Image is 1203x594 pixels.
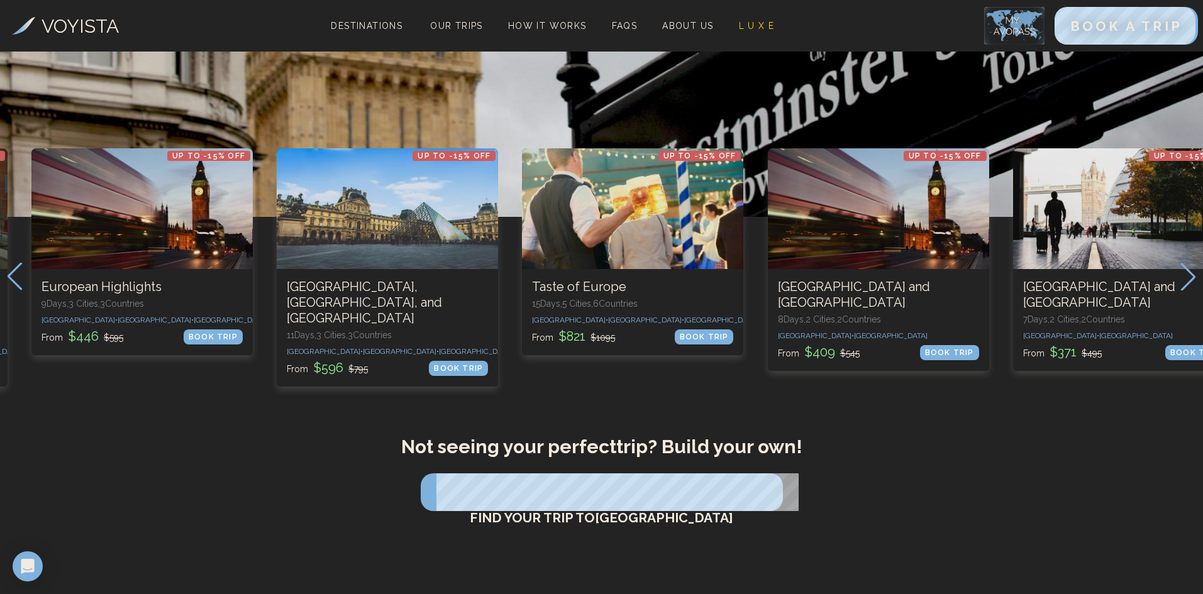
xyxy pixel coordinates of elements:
span: $ 595 [104,333,123,343]
a: European HighlightsUp to -15% OFFEuropean Highlights9Days,3 Cities,3Countries[GEOGRAPHIC_DATA]•[G... [31,148,253,355]
p: From [1023,343,1102,361]
swiper-slide: 5 / 10 [31,148,253,374]
span: [GEOGRAPHIC_DATA] • [608,316,684,324]
div: BOOK TRIP [184,329,243,344]
span: [GEOGRAPHIC_DATA] • [684,316,760,324]
a: About Us [657,17,718,35]
span: How It Works [508,21,587,31]
p: From [287,359,368,377]
span: $ 495 [1082,348,1102,358]
span: $ 371 [1047,344,1079,360]
span: [GEOGRAPHIC_DATA] • [1023,331,1099,340]
span: $ 446 [65,329,101,344]
span: FIND YOUR TRIP TO [GEOGRAPHIC_DATA] [470,510,733,525]
span: [GEOGRAPHIC_DATA] [194,316,267,324]
a: FIND YOUR TRIP TO[GEOGRAPHIC_DATA] [421,513,783,525]
span: [GEOGRAPHIC_DATA] • [778,331,854,340]
a: BOOK A TRIP [1055,21,1198,33]
div: BOOK TRIP [429,361,488,376]
h3: Taste of Europe [532,279,733,295]
p: From [778,343,860,361]
p: Up to -15% OFF [413,151,496,161]
span: [GEOGRAPHIC_DATA] [439,347,513,356]
span: [GEOGRAPHIC_DATA] • [118,316,194,324]
a: London and ParisUp to -15% OFF[GEOGRAPHIC_DATA] and [GEOGRAPHIC_DATA]8Days,2 Cities,2Countries[GE... [768,148,989,371]
span: L U X E [739,21,775,31]
h2: Not seeing your perfect trip ? Build your own! [219,436,984,458]
span: $ 596 [311,360,346,375]
span: $ 795 [348,364,368,374]
span: $ 1095 [590,333,615,343]
button: BOOK A TRIP [1055,7,1198,45]
div: BOOK TRIP [675,329,734,344]
span: About Us [662,21,713,31]
a: Our Trips [425,17,488,35]
img: My Account [984,7,1045,45]
a: L U X E [734,17,780,35]
span: BOOK A TRIP [1070,18,1182,34]
span: Our Trips [430,21,483,31]
p: 15 Days, 5 Cities, 6 Countr ies [532,297,733,310]
h3: European Highlights [42,279,243,295]
span: [GEOGRAPHIC_DATA] [1099,331,1173,340]
div: BOOK TRIP [920,345,979,360]
p: 11 Days, 3 Cities, 3 Countr ies [287,329,488,341]
h3: [GEOGRAPHIC_DATA] and [GEOGRAPHIC_DATA] [778,279,979,311]
span: [GEOGRAPHIC_DATA] [854,331,928,340]
span: [GEOGRAPHIC_DATA] • [532,316,608,324]
a: Taste of EuropeUp to -15% OFFTaste of Europe15Days,5 Cities,6Countries[GEOGRAPHIC_DATA]•[GEOGRAPH... [522,148,743,355]
p: From [532,327,615,345]
p: Up to -15% OFF [658,151,741,161]
p: Up to -15% OFF [167,151,250,161]
span: Destinations [326,16,407,53]
span: $ 821 [556,329,588,344]
img: Voyista Logo [12,17,35,35]
h3: [GEOGRAPHIC_DATA], [GEOGRAPHIC_DATA], and [GEOGRAPHIC_DATA] [287,279,488,326]
swiper-slide: 6 / 10 [277,148,498,405]
a: How It Works [503,17,592,35]
swiper-slide: 7 / 10 [522,148,743,374]
swiper-slide: 8 / 10 [768,148,989,390]
p: Up to -15% OFF [904,151,987,161]
span: $ 409 [802,344,838,360]
p: 8 Days, 2 Cities, 2 Countr ies [778,313,979,326]
span: FAQs [612,21,638,31]
button: FIND YOUR TRIP TO[GEOGRAPHIC_DATA] [421,473,783,511]
span: [GEOGRAPHIC_DATA] • [363,347,439,356]
a: FAQs [607,17,643,35]
p: From [42,327,123,345]
p: 9 Days, 3 Cities, 3 Countr ies [42,297,243,310]
a: VOYISTA [12,12,119,40]
span: $ 545 [840,348,860,358]
h3: VOYISTA [42,12,119,40]
span: [GEOGRAPHIC_DATA] • [287,347,363,356]
a: London, Amsterdam, and ParisUp to -15% OFF[GEOGRAPHIC_DATA], [GEOGRAPHIC_DATA], and [GEOGRAPHIC_D... [277,148,498,387]
div: Open Intercom Messenger [13,551,43,581]
span: [GEOGRAPHIC_DATA] • [42,316,118,324]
